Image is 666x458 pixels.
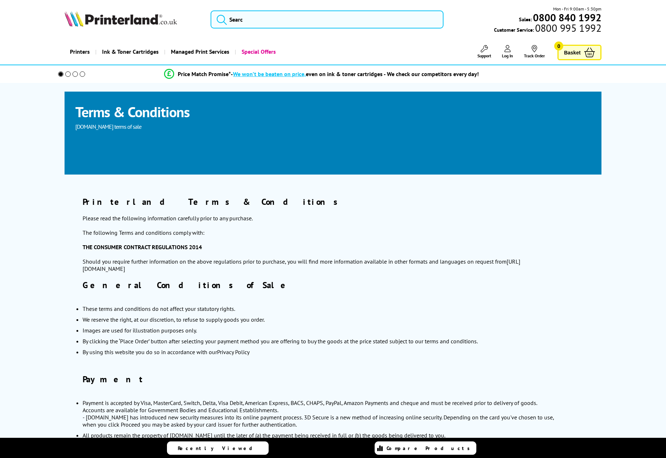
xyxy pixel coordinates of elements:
a: Track Order [524,45,545,58]
input: Searc [211,10,444,28]
h1: Terms & Conditions [75,102,450,121]
a: Recently Viewed [167,441,269,455]
a: 0800 840 1992 [532,14,601,21]
b: 0800 840 1992 [533,11,601,24]
a: Support [477,45,491,58]
span: The following Terms and conditions comply with: [83,229,204,236]
span: Support [477,53,491,58]
span: Price Match Promise* [178,70,231,78]
span: Should you require further information on the above regulations prior to purchase, you will find ... [83,258,520,272]
li: modal_Promise [48,68,595,80]
span: Log In [502,53,513,58]
h2: Payment [83,374,559,385]
a: Printers [65,43,95,61]
span: Ink & Toner Cartridges [102,43,159,61]
span: Mon - Fri 9:00am - 5:30pm [553,5,601,12]
li: By using this website you do so in accordance with our [83,348,559,356]
a: Ink & Toner Cartridges [95,43,164,61]
li: All products remain the property of [DOMAIN_NAME] until the later of (a) the payment being receiv... [83,432,559,439]
h2: Printerland Terms & Conditions [83,196,583,207]
a: Managed Print Services [164,43,235,61]
span: 0 [554,41,563,50]
span: We won’t be beaten on price, [233,70,306,78]
span: Basket [564,48,581,57]
span: Compare Products [387,445,474,452]
li: These terms and conditions do not affect your statutory rights. [83,305,559,312]
a: Privacy Policy [217,348,250,356]
p: [DOMAIN_NAME] terms of sale [75,121,220,132]
span: Please read the following information carefully prior to any purchase. [83,215,253,222]
li: By clicking the ‘Place Order’ button after selecting your payment method you are offering to buy ... [83,338,559,345]
li: We reserve the right, at our discretion, to refuse to supply goods you order. [83,316,559,323]
li: Images are used for illustration purposes only. [83,327,559,334]
a: [URL][DOMAIN_NAME] [83,258,520,272]
h2: General Conditions of Sale [83,279,559,291]
a: Special Offers [235,43,281,61]
span: Sales: [519,16,532,23]
li: Payment is accepted by Visa, MasterCard, Switch, Delta, Visa Debit, American Express, BACS, CHAPS... [83,399,559,428]
span: Recently Viewed [178,445,260,452]
div: - even on ink & toner cartridges - We check our competitors every day! [231,70,479,78]
a: Printerland Logo [65,11,202,28]
strong: THE CONSUMER CONTRACT REGULATIONS 2014 [83,243,202,251]
span: Customer Service: [494,25,601,33]
img: Printerland Logo [65,11,177,27]
span: 0800 995 1992 [534,25,601,31]
a: Log In [502,45,513,58]
a: Basket 0 [557,45,601,60]
a: Compare Products [375,441,476,455]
